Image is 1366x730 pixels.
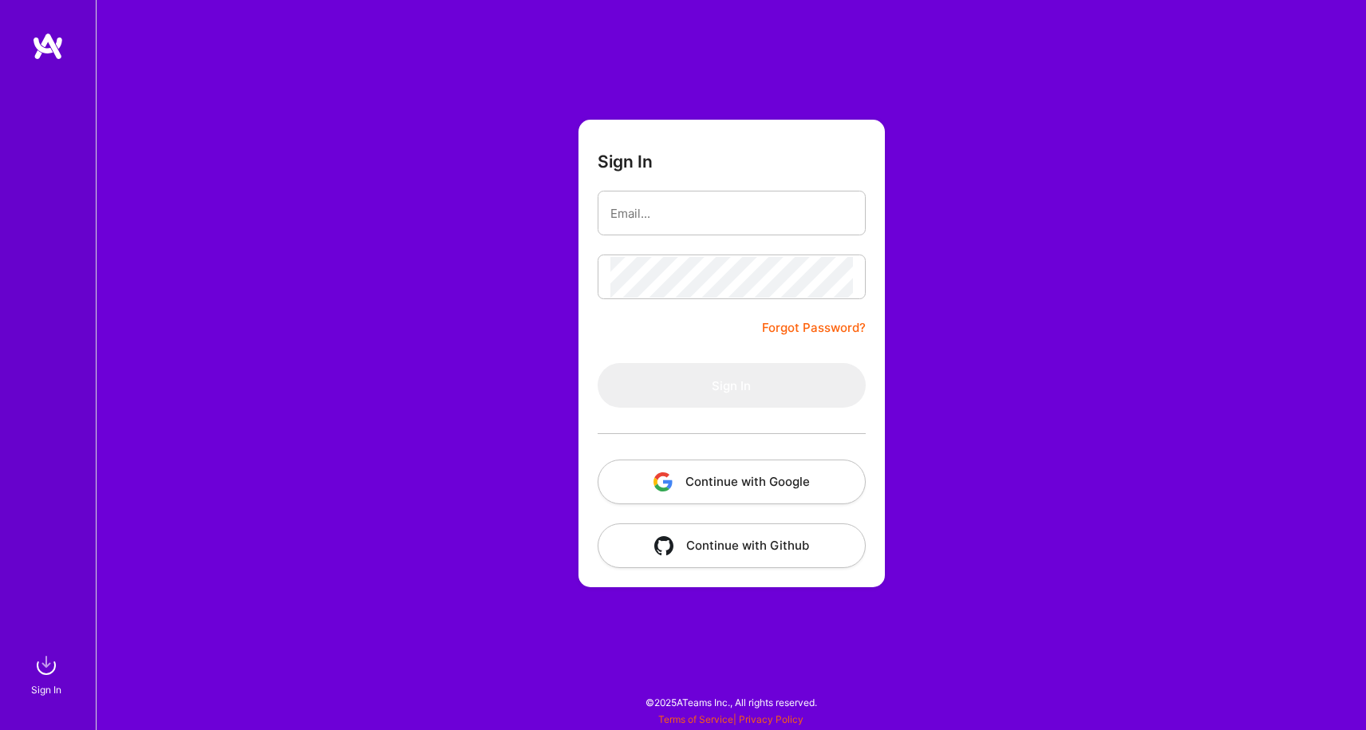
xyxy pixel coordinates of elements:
[658,713,733,725] a: Terms of Service
[598,523,866,568] button: Continue with Github
[654,536,673,555] img: icon
[96,682,1366,722] div: © 2025 ATeams Inc., All rights reserved.
[598,460,866,504] button: Continue with Google
[32,32,64,61] img: logo
[31,681,61,698] div: Sign In
[30,649,62,681] img: sign in
[610,193,853,234] input: Email...
[658,713,803,725] span: |
[762,318,866,337] a: Forgot Password?
[653,472,673,491] img: icon
[598,152,653,172] h3: Sign In
[598,363,866,408] button: Sign In
[34,649,62,698] a: sign inSign In
[739,713,803,725] a: Privacy Policy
